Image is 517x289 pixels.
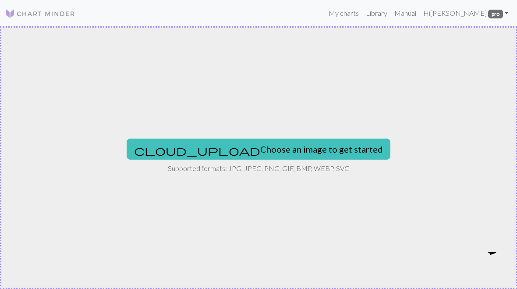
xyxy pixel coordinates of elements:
a: Library [362,4,391,22]
a: My charts [325,4,362,22]
a: Manual [391,4,420,22]
p: Supported formats: JPG, JPEG, PNG, GIF, BMP, WEBP, SVG [168,163,350,174]
button: Choose an image to get started [127,139,390,160]
iframe: chat widget [479,252,508,280]
a: Hi[PERSON_NAME] pro [420,4,512,22]
img: Logo [5,8,75,19]
span: pro [488,10,503,18]
span: cloud_upload [134,144,260,157]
